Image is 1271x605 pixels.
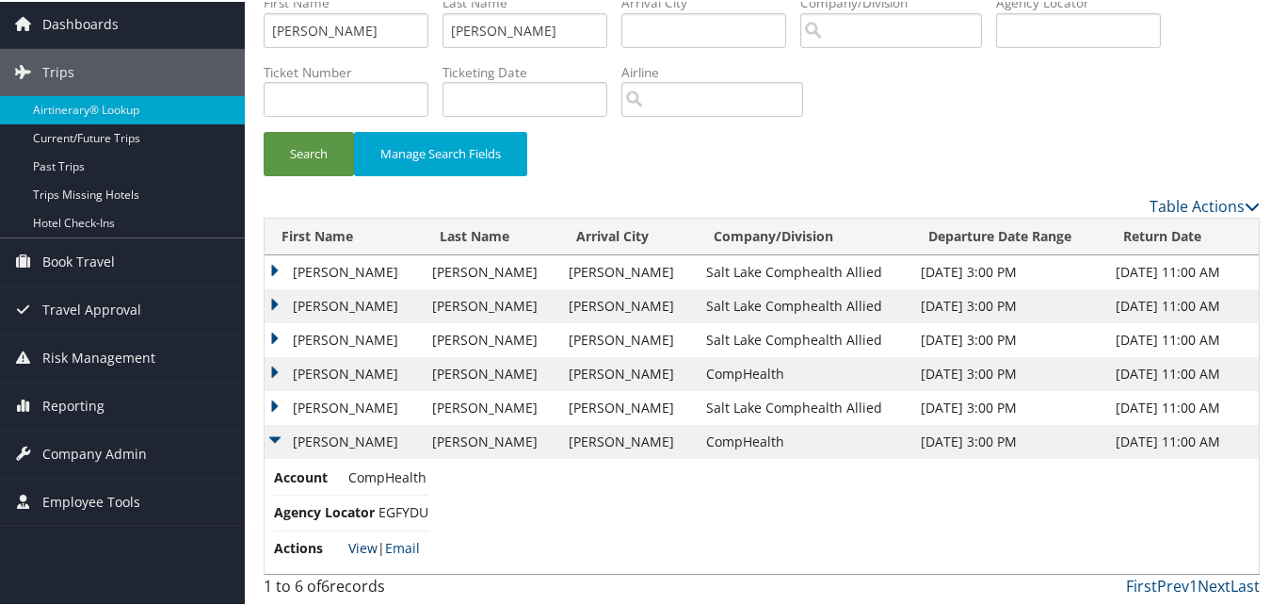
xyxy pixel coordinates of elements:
td: [PERSON_NAME] [265,287,423,321]
td: Salt Lake Comphealth Allied [697,287,911,321]
span: 6 [321,574,330,595]
th: Last Name: activate to sort column ascending [423,217,560,253]
td: [PERSON_NAME] [265,253,423,287]
td: [DATE] 3:00 PM [911,423,1106,457]
label: Ticket Number [264,61,442,80]
td: [PERSON_NAME] [423,287,560,321]
td: [PERSON_NAME] [265,423,423,457]
span: Employee Tools [42,477,140,524]
span: Agency Locator [274,500,375,521]
td: [DATE] 11:00 AM [1106,321,1259,355]
td: [PERSON_NAME] [423,355,560,389]
td: [PERSON_NAME] [559,423,697,457]
td: [PERSON_NAME] [559,355,697,389]
td: [DATE] 3:00 PM [911,321,1106,355]
td: [PERSON_NAME] [265,389,423,423]
td: [PERSON_NAME] [265,321,423,355]
label: Airline [621,61,817,80]
td: [PERSON_NAME] [559,321,697,355]
a: Email [385,537,420,555]
th: Departure Date Range: activate to sort column ascending [911,217,1106,253]
a: Next [1198,574,1231,595]
a: Prev [1157,574,1189,595]
span: CompHealth [348,466,426,484]
td: [PERSON_NAME] [423,253,560,287]
td: [DATE] 3:00 PM [911,389,1106,423]
span: Account [274,466,345,486]
div: 1 to 6 of records [264,573,491,605]
td: [DATE] 11:00 AM [1106,355,1259,389]
td: [DATE] 11:00 AM [1106,389,1259,423]
td: [PERSON_NAME] [559,287,697,321]
td: [DATE] 11:00 AM [1106,423,1259,457]
th: Return Date: activate to sort column ascending [1106,217,1259,253]
th: First Name: activate to sort column ascending [265,217,423,253]
th: Arrival City: activate to sort column ascending [559,217,697,253]
span: Travel Approval [42,285,141,332]
td: [DATE] 3:00 PM [911,287,1106,321]
td: Salt Lake Comphealth Allied [697,389,911,423]
td: [PERSON_NAME] [559,253,697,287]
td: [DATE] 3:00 PM [911,253,1106,287]
td: [DATE] 3:00 PM [911,355,1106,389]
td: [PERSON_NAME] [423,321,560,355]
td: Salt Lake Comphealth Allied [697,253,911,287]
span: EGFYDU [378,501,428,519]
span: Reporting [42,381,105,428]
label: Ticketing Date [442,61,621,80]
a: First [1126,574,1157,595]
td: [PERSON_NAME] [265,355,423,389]
th: Company/Division [697,217,911,253]
td: CompHealth [697,423,911,457]
td: CompHealth [697,355,911,389]
span: | [348,537,420,555]
span: Company Admin [42,429,147,476]
a: Last [1231,574,1260,595]
td: [DATE] 11:00 AM [1106,253,1259,287]
span: Book Travel [42,237,115,284]
span: Actions [274,536,345,557]
td: [DATE] 11:00 AM [1106,287,1259,321]
td: [PERSON_NAME] [423,389,560,423]
td: Salt Lake Comphealth Allied [697,321,911,355]
a: 1 [1189,574,1198,595]
button: Search [264,130,354,174]
button: Manage Search Fields [354,130,527,174]
span: Risk Management [42,333,155,380]
td: [PERSON_NAME] [559,389,697,423]
a: Table Actions [1150,194,1260,215]
td: [PERSON_NAME] [423,423,560,457]
span: Trips [42,47,74,94]
a: View [348,537,378,555]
